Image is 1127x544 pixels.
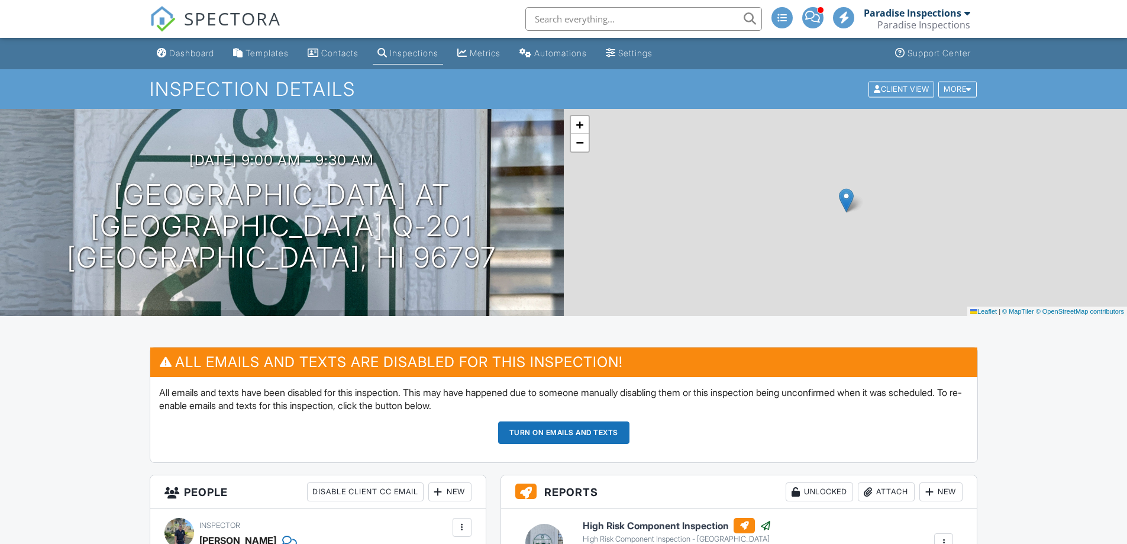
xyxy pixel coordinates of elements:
div: More [938,81,977,97]
a: Templates [228,43,293,65]
div: High Risk Component Inspection - [GEOGRAPHIC_DATA] [583,535,771,544]
div: Unlocked [786,482,853,501]
div: Disable Client CC Email [307,482,424,501]
a: Support Center [890,43,976,65]
a: Client View [867,84,937,93]
h1: Inspection Details [150,79,978,99]
a: Zoom out [571,134,589,152]
div: Contacts [321,48,359,58]
a: SPECTORA [150,16,281,41]
h3: Reports [501,475,977,509]
div: Metrics [470,48,500,58]
a: Metrics [453,43,505,65]
a: Dashboard [152,43,219,65]
div: Settings [618,48,653,58]
a: Inspections [373,43,443,65]
a: © MapTiler [1002,308,1034,315]
span: Inspector [199,521,240,530]
h6: High Risk Component Inspection [583,518,771,533]
div: Attach [858,482,915,501]
a: Contacts [303,43,363,65]
div: Templates [246,48,289,58]
h1: [GEOGRAPHIC_DATA] at [GEOGRAPHIC_DATA] Q-201 [GEOGRAPHIC_DATA], HI 96797 [19,179,545,273]
a: Settings [601,43,657,65]
div: New [428,482,472,501]
div: Paradise Inspections [877,19,970,31]
button: Turn on emails and texts [498,421,629,444]
img: The Best Home Inspection Software - Spectora [150,6,176,32]
div: Paradise Inspections [864,7,961,19]
h3: People [150,475,486,509]
div: Automations [534,48,587,58]
div: New [919,482,963,501]
a: Zoom in [571,116,589,134]
span: − [576,135,583,150]
img: Marker [839,188,854,213]
div: Client View [868,81,934,97]
span: | [999,308,1000,315]
a: © OpenStreetMap contributors [1036,308,1124,315]
div: Inspections [390,48,438,58]
span: + [576,117,583,132]
div: Support Center [908,48,971,58]
h3: All emails and texts are disabled for this inspection! [150,347,977,376]
a: Leaflet [970,308,997,315]
p: All emails and texts have been disabled for this inspection. This may have happened due to someon... [159,386,968,413]
a: Automations (Advanced) [515,43,592,65]
div: Dashboard [169,48,214,58]
input: Search everything... [525,7,762,31]
h3: [DATE] 9:00 am - 9:30 am [189,152,374,168]
span: SPECTORA [184,6,281,31]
